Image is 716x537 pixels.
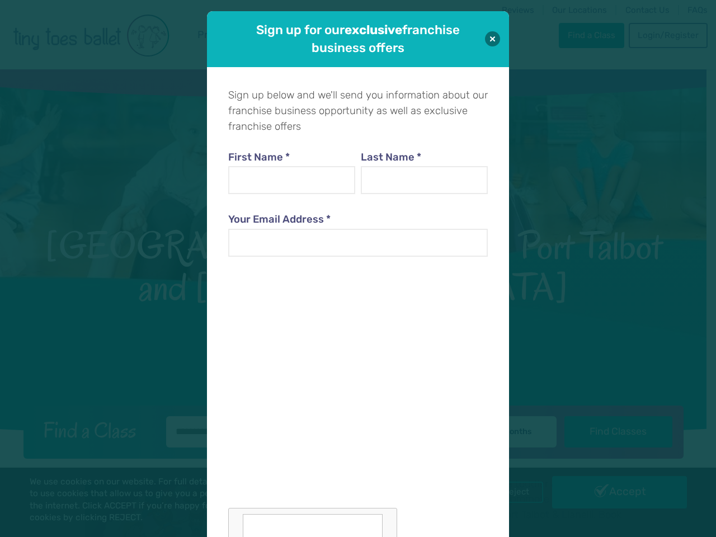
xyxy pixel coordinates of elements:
[345,22,402,37] strong: exclusive
[361,150,488,166] label: Last Name *
[228,212,488,228] label: Your Email Address *
[238,21,478,56] h1: Sign up for our franchise business offers
[228,88,488,134] p: Sign up below and we'll send you information about our franchise business opportunity as well as ...
[228,150,356,166] label: First Name *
